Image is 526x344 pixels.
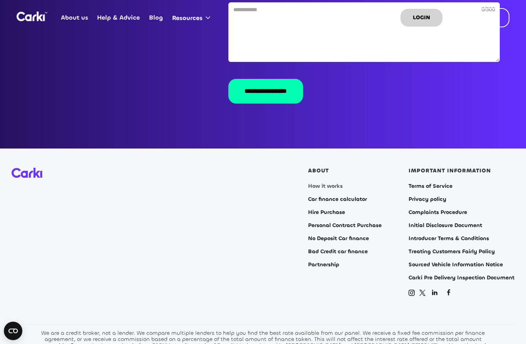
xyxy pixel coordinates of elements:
[409,196,446,202] a: Privacy policy
[409,222,482,229] a: Initial Disclosure Document
[413,14,430,21] strong: LOGIN
[168,3,218,32] div: Resources
[400,9,442,27] a: LOGIN
[17,12,47,21] a: home
[4,322,22,340] button: Open CMP widget
[308,196,367,202] a: Car finance calculator
[447,8,509,27] a: GET A QUOTE
[409,275,514,281] a: Carki Pre Delivery Inspection Document
[93,3,144,33] a: Help & Advice
[409,235,489,242] a: Introducer Terms & Conditions
[353,13,396,22] strong: 0161 399 1798
[409,168,491,174] div: IMPORTANT INFORMATION
[308,222,382,229] a: Personal Contract Purchase
[308,183,343,189] a: How it works
[57,3,93,33] a: About us
[308,168,329,174] div: ABOUT
[12,168,42,178] img: Carki logo
[308,262,339,268] a: Partnership
[409,262,503,268] a: Sourced Vehicle Information Notice
[144,3,167,33] a: Blog
[409,183,452,189] a: Terms of Service
[172,14,203,22] div: Resources
[409,209,467,215] a: Complaints Procedure
[460,14,496,21] strong: GET A QUOTE
[308,249,368,255] a: Bad Credit car finance
[349,3,400,33] a: 0161 399 1798
[409,249,495,255] a: Treating Customers Fairly Policy
[308,209,345,215] a: Hire Purchase
[17,12,47,21] img: Logo
[308,235,369,242] a: No Deposit Car finance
